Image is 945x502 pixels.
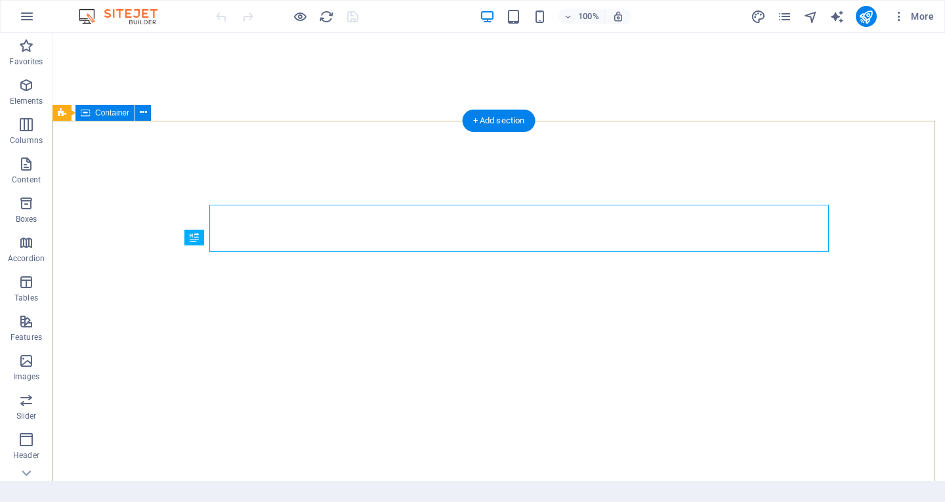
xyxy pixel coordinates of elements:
[10,135,43,146] p: Columns
[751,9,766,24] button: design
[578,9,599,24] h6: 100%
[829,9,845,24] i: AI Writer
[751,9,766,24] i: Design (Ctrl+Alt+Y)
[558,9,605,24] button: 100%
[14,293,38,303] p: Tables
[12,175,41,185] p: Content
[13,371,40,382] p: Images
[887,6,939,27] button: More
[16,214,37,224] p: Boxes
[803,9,818,24] i: Navigator
[13,450,39,461] p: Header
[803,9,819,24] button: navigator
[10,332,42,343] p: Features
[829,9,845,24] button: text_generator
[292,9,308,24] button: Click here to leave preview mode and continue editing
[318,9,334,24] button: reload
[892,10,934,23] span: More
[75,9,174,24] img: Editor Logo
[319,9,334,24] i: Reload page
[777,9,793,24] button: pages
[9,56,43,67] p: Favorites
[16,411,37,421] p: Slider
[858,9,873,24] i: Publish
[10,96,43,106] p: Elements
[777,9,792,24] i: Pages (Ctrl+Alt+S)
[856,6,877,27] button: publish
[95,109,129,117] span: Container
[612,10,624,22] i: On resize automatically adjust zoom level to fit chosen device.
[8,253,45,264] p: Accordion
[463,110,535,132] div: + Add section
